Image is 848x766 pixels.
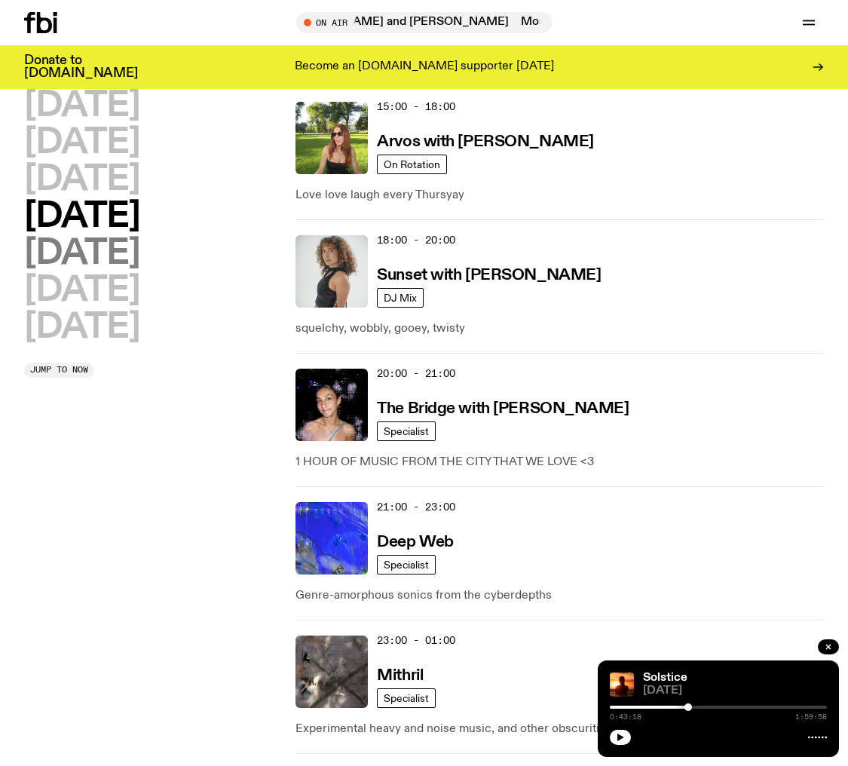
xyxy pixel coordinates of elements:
p: Become an [DOMAIN_NAME] supporter [DATE] [295,60,554,74]
p: 1 HOUR OF MUSIC FROM THE CITY THAT WE LOVE <3 [295,453,824,471]
span: DJ Mix [384,292,417,303]
span: 0:43:18 [610,713,641,721]
img: A girl standing in the ocean as waist level, staring into the rise of the sun. [610,673,634,697]
span: 23:00 - 01:00 [377,633,455,648]
span: [DATE] [643,685,827,697]
a: DJ Mix [377,288,424,308]
button: Jump to now [24,363,94,378]
span: Specialist [384,559,429,570]
p: Genre-amorphous sonics from the cyberdepths [295,587,824,605]
span: Tune in live [313,17,545,28]
a: Specialist [377,421,436,441]
a: Solstice [643,672,687,684]
a: Arvos with [PERSON_NAME] [377,131,593,150]
button: [DATE] [24,163,139,197]
button: [DATE] [24,311,139,345]
a: Specialist [377,555,436,574]
span: Jump to now [30,366,88,374]
button: [DATE] [24,274,139,308]
h3: Deep Web [377,535,453,550]
img: An abstract artwork, in bright blue with amorphous shapes, illustrated shimmers and small drawn c... [295,502,368,574]
p: Experimental heavy and noise music, and other obscurities [295,720,824,738]
button: [DATE] [24,237,139,271]
h3: Arvos with [PERSON_NAME] [377,134,593,150]
span: 1:59:58 [795,713,827,721]
span: 20:00 - 21:00 [377,366,455,381]
h3: Sunset with [PERSON_NAME] [377,268,601,283]
p: squelchy, wobbly, gooey, twisty [295,320,824,338]
img: Lizzie Bowles is sitting in a bright green field of grass, with dark sunglasses and a black top. ... [295,102,368,174]
a: Deep Web [377,532,453,550]
button: On AirMosaic With [PERSON_NAME] and [PERSON_NAME]Mosaic With [PERSON_NAME] and [PERSON_NAME] [296,12,553,33]
h3: Mithril [377,668,423,684]
span: On Rotation [384,158,440,170]
span: Specialist [384,425,429,437]
a: The Bridge with [PERSON_NAME] [377,398,629,417]
h3: Donate to [DOMAIN_NAME] [24,54,138,80]
span: Specialist [384,692,429,703]
a: Mithril [377,665,423,684]
span: 18:00 - 20:00 [377,233,455,247]
button: [DATE] [24,89,139,123]
p: Love love laugh every Thursyay [295,186,824,204]
a: On Rotation [377,155,447,174]
img: Tangela looks past her left shoulder into the camera with an inquisitive look. She is wearing a s... [295,235,368,308]
span: 15:00 - 18:00 [377,100,455,114]
span: 21:00 - 23:00 [377,500,455,514]
button: [DATE] [24,126,139,160]
button: [DATE] [24,200,139,234]
a: Specialist [377,688,436,708]
a: Sunset with [PERSON_NAME] [377,265,601,283]
img: An abstract artwork in mostly grey, with a textural cross in the centre. There are metallic and d... [295,636,368,708]
h3: The Bridge with [PERSON_NAME] [377,401,629,417]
